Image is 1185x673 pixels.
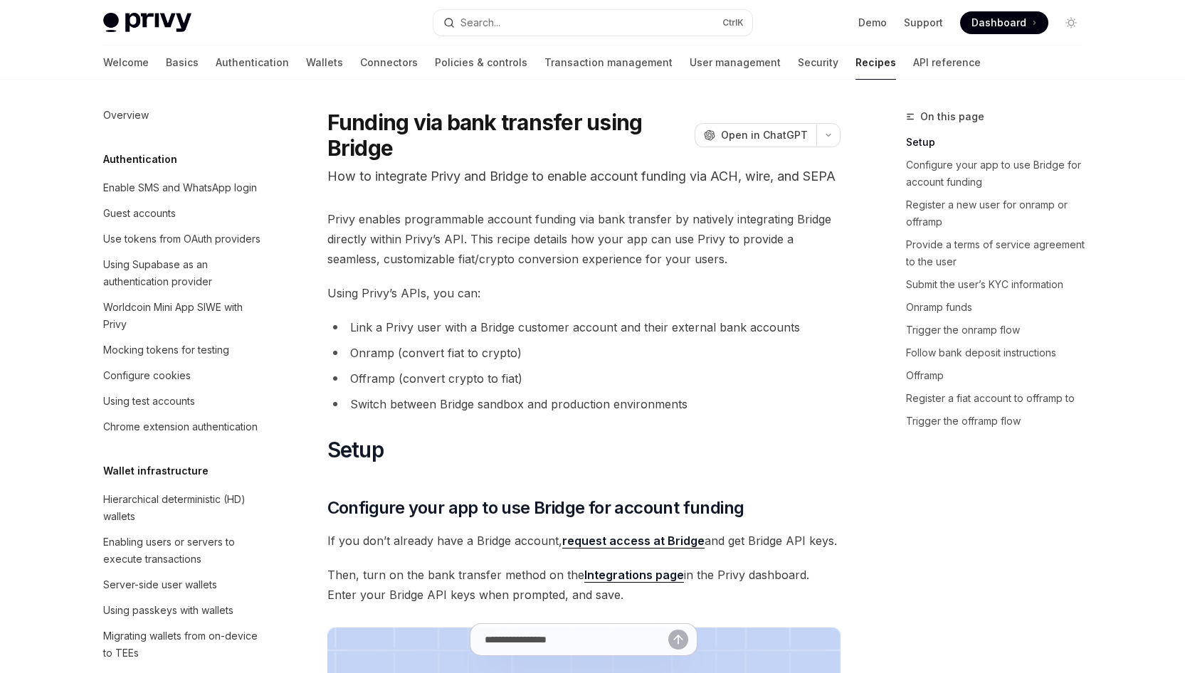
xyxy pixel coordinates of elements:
a: Security [798,46,838,80]
a: API reference [913,46,981,80]
button: Open search [433,10,752,36]
a: Provide a terms of service agreement to the user [906,233,1094,273]
div: Overview [103,107,149,124]
div: Server-side user wallets [103,576,217,593]
a: Connectors [360,46,418,80]
a: Mocking tokens for testing [92,337,274,363]
h5: Wallet infrastructure [103,462,209,479]
li: Link a Privy user with a Bridge customer account and their external bank accounts [327,317,841,337]
li: Switch between Bridge sandbox and production environments [327,394,841,414]
span: Setup [327,437,384,462]
span: On this page [920,108,984,125]
span: Open in ChatGPT [721,128,808,142]
span: Privy enables programmable account funding via bank transfer by natively integrating Bridge direc... [327,209,841,269]
a: Register a new user for onramp or offramp [906,194,1094,233]
button: Send message [668,630,688,650]
a: Using Supabase as an authentication provider [92,252,274,295]
a: Guest accounts [92,201,274,226]
a: Wallets [306,46,343,80]
h5: Authentication [103,151,177,168]
div: Guest accounts [103,205,176,222]
a: User management [690,46,781,80]
span: Using Privy’s APIs, you can: [327,283,841,303]
li: Offramp (convert crypto to fiat) [327,369,841,388]
a: Configure cookies [92,363,274,388]
div: Configure cookies [103,367,191,384]
div: Using passkeys with wallets [103,602,233,619]
a: Policies & controls [435,46,527,80]
h1: Funding via bank transfer using Bridge [327,110,689,161]
span: Ctrl K [722,17,744,28]
a: Worldcoin Mini App SIWE with Privy [92,295,274,337]
div: Using test accounts [103,393,195,410]
a: Integrations page [584,568,684,583]
button: Toggle dark mode [1060,11,1083,34]
a: Enable SMS and WhatsApp login [92,175,274,201]
a: Enabling users or servers to execute transactions [92,529,274,572]
div: Migrating wallets from on-device to TEEs [103,627,265,662]
a: Dashboard [960,11,1048,34]
a: Support [904,16,943,30]
a: Authentication [216,46,289,80]
a: Follow bank deposit instructions [906,341,1094,364]
a: Use tokens from OAuth providers [92,226,274,252]
a: Hierarchical deterministic (HD) wallets [92,487,274,529]
a: Register a fiat account to offramp to [906,387,1094,410]
a: request access at Bridge [562,534,705,549]
a: Server-side user wallets [92,572,274,598]
input: Ask a question... [485,624,668,655]
a: Migrating wallets from on-device to TEEs [92,623,274,666]
a: Trigger the onramp flow [906,319,1094,341]
a: Welcome [103,46,149,80]
div: Using Supabase as an authentication provider [103,256,265,290]
a: Onramp funds [906,296,1094,319]
li: Onramp (convert fiat to crypto) [327,343,841,363]
div: Enabling users or servers to execute transactions [103,534,265,568]
a: Using test accounts [92,388,274,414]
span: Configure your app to use Bridge for account funding [327,497,744,519]
span: Dashboard [971,16,1026,30]
img: light logo [103,13,191,33]
div: Hierarchical deterministic (HD) wallets [103,491,265,525]
a: Recipes [855,46,896,80]
a: Basics [166,46,199,80]
a: Using passkeys with wallets [92,598,274,623]
span: Then, turn on the bank transfer method on the in the Privy dashboard. Enter your Bridge API keys ... [327,565,841,605]
span: If you don’t already have a Bridge account, and get Bridge API keys. [327,531,841,551]
p: How to integrate Privy and Bridge to enable account funding via ACH, wire, and SEPA [327,166,841,186]
button: Open in ChatGPT [695,123,816,147]
a: Overview [92,102,274,128]
div: Chrome extension authentication [103,418,258,435]
a: Chrome extension authentication [92,414,274,440]
a: Configure your app to use Bridge for account funding [906,154,1094,194]
a: Trigger the offramp flow [906,410,1094,433]
div: Mocking tokens for testing [103,341,229,359]
div: Enable SMS and WhatsApp login [103,179,257,196]
a: Offramp [906,364,1094,387]
div: Worldcoin Mini App SIWE with Privy [103,299,265,333]
a: Setup [906,131,1094,154]
a: Submit the user’s KYC information [906,273,1094,296]
a: Transaction management [544,46,673,80]
div: Use tokens from OAuth providers [103,230,260,248]
a: Demo [858,16,887,30]
div: Search... [460,14,500,31]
